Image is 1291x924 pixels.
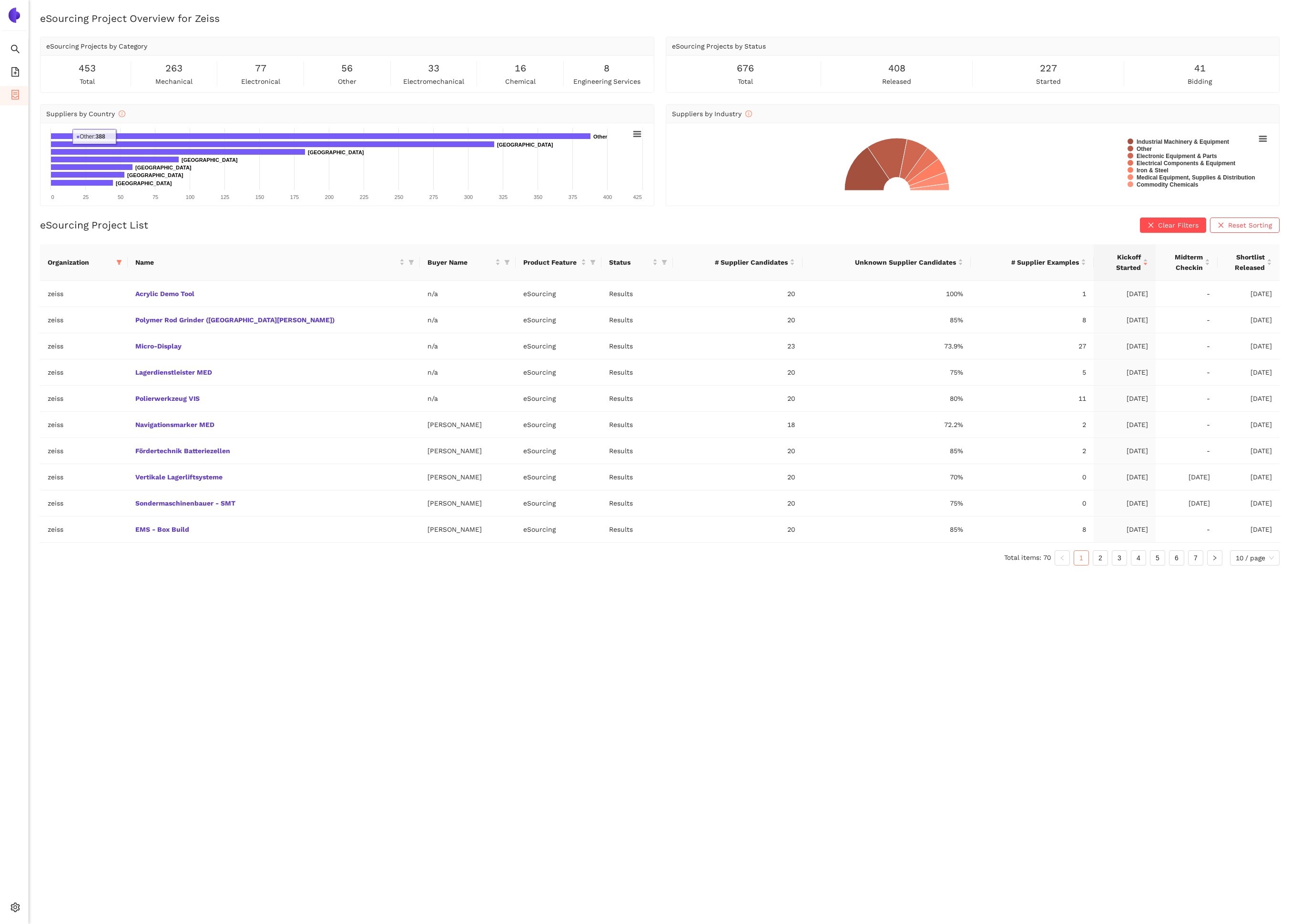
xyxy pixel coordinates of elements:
li: Next Page [1207,550,1222,566]
span: eSourcing Projects by Status [672,42,766,50]
span: other [338,76,356,87]
a: 7 [1189,551,1203,565]
th: this column's title is Buyer Name,this column is sortable [420,244,515,281]
td: - [1156,386,1218,412]
td: eSourcing [516,307,601,333]
td: Results [601,438,673,464]
td: 85% [803,517,971,543]
span: Status [609,257,651,268]
td: 72.2% [803,412,971,438]
td: [DATE] [1156,464,1218,490]
text: 350 [534,194,542,200]
td: 20 [673,438,803,464]
span: close [1148,222,1154,229]
span: left [1059,555,1065,561]
td: [DATE] [1218,490,1280,517]
td: [DATE] [1094,281,1156,307]
td: - [1156,359,1218,386]
span: filter [408,259,414,265]
td: [DATE] [1094,386,1156,412]
li: Total items: 70 [1004,550,1051,566]
td: 85% [803,307,971,333]
text: [GEOGRAPHIC_DATA] [116,180,172,186]
span: Product Feature [523,257,579,268]
td: [DATE] [1094,438,1156,464]
li: Previous Page [1055,550,1070,566]
span: filter [590,259,596,265]
text: 50 [118,194,123,200]
span: Kickoff Started [1101,252,1141,273]
td: Results [601,359,673,386]
span: bidding [1188,76,1212,87]
th: this column's title is Shortlist Released,this column is sortable [1218,244,1280,281]
td: [DATE] [1094,412,1156,438]
td: - [1156,333,1218,359]
span: container [10,87,20,106]
td: 8 [971,517,1094,543]
td: 20 [673,281,803,307]
td: [PERSON_NAME] [420,412,515,438]
td: [DATE] [1218,281,1280,307]
h2: eSourcing Project Overview for Zeiss [40,11,1280,25]
span: # Supplier Candidates [681,257,788,268]
th: this column's title is Status,this column is sortable [601,244,673,281]
td: zeiss [40,281,128,307]
td: eSourcing [516,412,601,438]
td: - [1156,412,1218,438]
td: 11 [971,386,1094,412]
span: 16 [515,61,526,76]
text: Electronic Equipment & Parts [1137,153,1217,159]
text: [GEOGRAPHIC_DATA] [135,165,192,170]
td: [DATE] [1218,438,1280,464]
text: Electrical Components & Equipment [1137,160,1235,167]
th: this column's title is Unknown Supplier Candidates,this column is sortable [803,244,971,281]
span: search [10,41,20,60]
td: 2 [971,438,1094,464]
span: filter [661,259,667,265]
td: [DATE] [1218,307,1280,333]
li: 4 [1131,550,1146,566]
td: - [1156,438,1218,464]
td: n/a [420,359,515,386]
td: [DATE] [1218,517,1280,543]
span: Shortlist Released [1225,252,1265,273]
text: Other [1137,146,1152,152]
td: 70% [803,464,971,490]
span: filter [114,255,124,269]
span: 8 [604,61,610,76]
td: eSourcing [516,438,601,464]
button: right [1207,550,1222,566]
text: 400 [603,194,612,200]
a: 3 [1112,551,1127,565]
text: 375 [569,194,577,200]
h2: eSourcing Project List [40,218,148,232]
span: filter [660,255,669,269]
a: 4 [1131,551,1146,565]
td: [DATE] [1094,517,1156,543]
td: eSourcing [516,386,601,412]
text: [GEOGRAPHIC_DATA] [182,157,238,163]
span: total [738,76,753,87]
span: electromechanical [403,76,464,87]
text: 75 [152,194,158,200]
td: 27 [971,333,1094,359]
span: Midterm Checkin [1163,252,1203,273]
td: 100% [803,281,971,307]
text: Iron & Steel [1137,167,1169,174]
button: left [1055,550,1070,566]
span: file-add [10,64,20,83]
text: 325 [499,194,508,200]
text: Other [593,134,608,139]
span: 227 [1040,61,1057,76]
span: 263 [165,61,183,76]
span: Organization [48,257,112,268]
text: 125 [221,194,229,200]
td: [DATE] [1156,490,1218,517]
span: Buyer Name [427,257,493,268]
td: 23 [673,333,803,359]
text: Commodity Chemicals [1137,181,1199,188]
th: this column's title is Midterm Checkin,this column is sortable [1156,244,1218,281]
td: [DATE] [1094,333,1156,359]
text: 300 [464,194,473,200]
td: [PERSON_NAME] [420,490,515,517]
